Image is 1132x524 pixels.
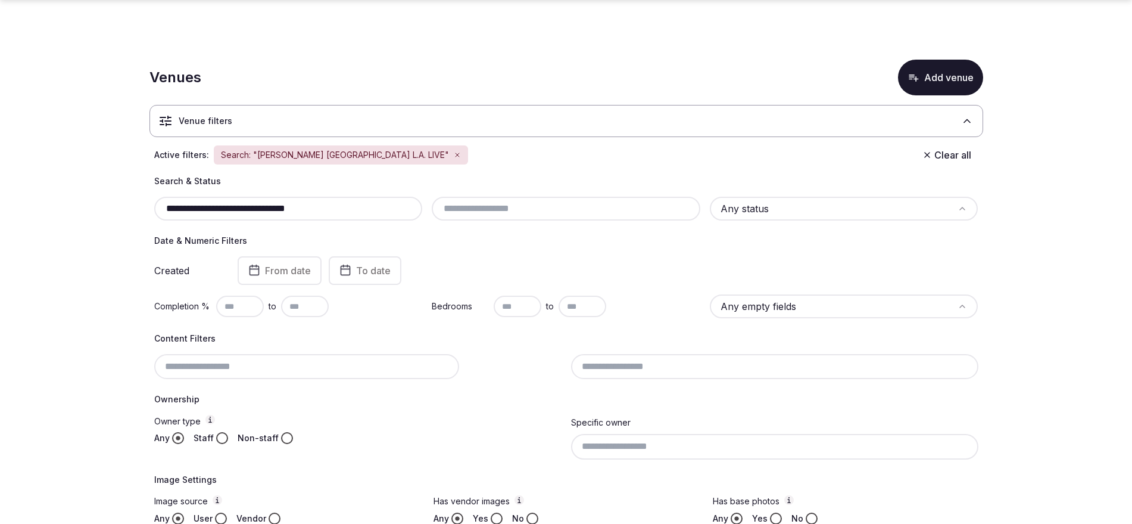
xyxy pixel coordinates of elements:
[269,300,276,312] span: to
[154,415,562,427] label: Owner type
[514,495,524,505] button: Has vendor images
[356,265,391,277] span: To date
[205,415,215,424] button: Owner type
[154,393,978,405] h4: Ownership
[154,149,209,161] span: Active filters:
[434,495,698,508] label: Has vendor images
[238,432,279,444] label: Non-staff
[154,333,978,345] h4: Content Filters
[915,144,978,166] button: Clear all
[154,300,211,312] label: Completion %
[329,256,401,285] button: To date
[154,266,221,275] label: Created
[194,432,214,444] label: Staff
[213,495,222,505] button: Image source
[154,474,978,486] h4: Image Settings
[713,495,978,508] label: Has base photos
[154,495,419,508] label: Image source
[784,495,794,505] button: Has base photos
[432,300,489,312] label: Bedrooms
[238,256,322,285] button: From date
[154,235,978,247] h4: Date & Numeric Filters
[571,417,631,427] label: Specific owner
[179,115,232,127] h3: Venue filters
[154,432,170,444] label: Any
[265,265,311,277] span: From date
[898,60,983,95] button: Add venue
[546,300,554,312] span: to
[221,149,449,161] span: Search: "[PERSON_NAME] [GEOGRAPHIC_DATA] L.A. LIVE"
[154,175,978,187] h4: Search & Status
[149,67,201,88] h1: Venues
